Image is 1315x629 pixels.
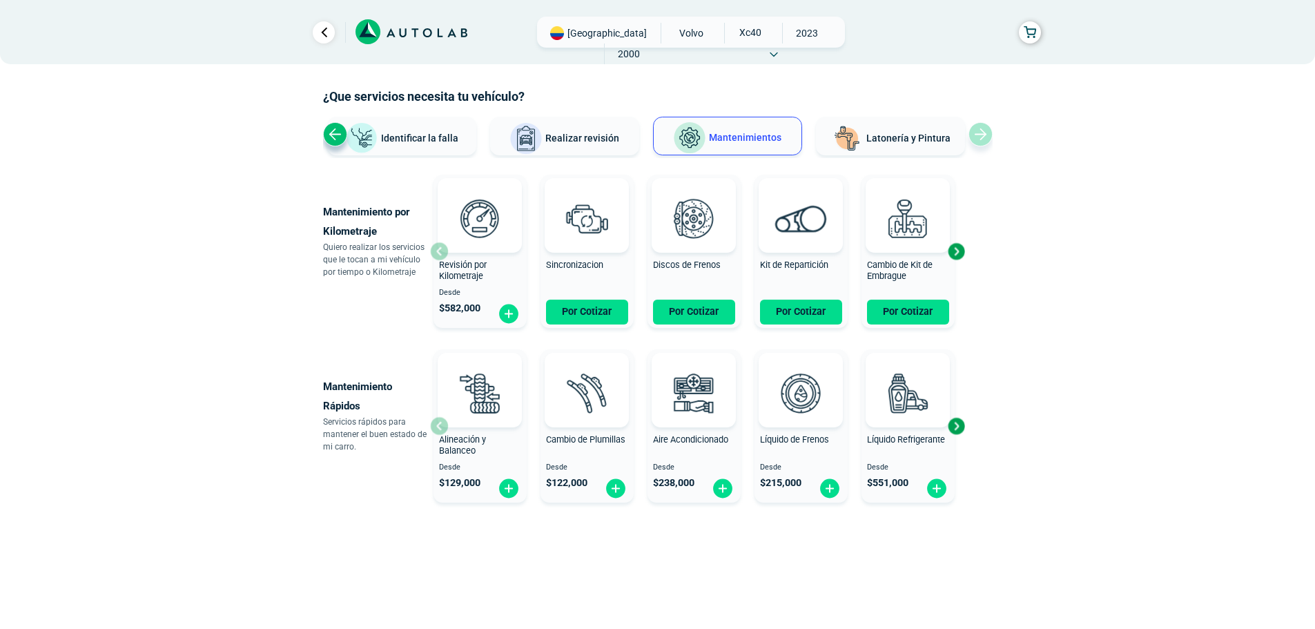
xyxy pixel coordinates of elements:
span: Desde [546,463,628,472]
img: Realizar revisión [509,122,543,155]
p: Servicios rápidos para mantener el buen estado de mi carro. [323,416,430,453]
span: $ 238,000 [653,477,694,489]
img: fi_plus-circle2.svg [819,478,841,499]
img: AD0BCuuxAAAAAElFTkSuQmCC [887,356,928,397]
img: sincronizacion-v3.svg [556,188,617,249]
img: AD0BCuuxAAAAAElFTkSuQmCC [459,356,500,397]
img: aire_acondicionado-v3.svg [663,362,724,423]
span: Mantenimientos [709,132,781,143]
button: Por Cotizar [546,300,628,325]
span: Desde [760,463,842,472]
p: Mantenimiento Rápidos [323,377,430,416]
img: AD0BCuuxAAAAAElFTkSuQmCC [566,356,607,397]
img: AD0BCuuxAAAAAElFTkSuQmCC [566,181,607,222]
span: Cambio de Plumillas [546,434,625,445]
span: Alineación y Balanceo [439,434,486,456]
button: Líquido Refrigerante Desde $551,000 [861,349,955,503]
span: [GEOGRAPHIC_DATA] [567,26,647,40]
span: Líquido Refrigerante [867,434,945,445]
img: liquido_refrigerante-v3.svg [877,362,938,423]
img: AD0BCuuxAAAAAElFTkSuQmCC [780,181,821,222]
button: Líquido de Frenos Desde $215,000 [754,349,848,503]
button: Aire Acondicionado Desde $238,000 [647,349,741,503]
span: Discos de Frenos [653,260,721,270]
img: fi_plus-circle2.svg [498,303,520,325]
button: Por Cotizar [867,300,949,325]
span: $ 582,000 [439,302,480,314]
div: Previous slide [323,122,347,146]
img: fi_plus-circle2.svg [605,478,627,499]
img: plumillas-v3.svg [556,362,617,423]
button: Cambio de Plumillas Desde $122,000 [540,349,634,503]
img: revision_por_kilometraje-v3.svg [449,188,510,249]
img: fi_plus-circle2.svg [498,478,520,499]
img: correa_de_reparticion-v3.svg [775,205,827,232]
img: kit_de_embrague-v3.svg [877,188,938,249]
img: liquido_frenos-v3.svg [770,362,831,423]
img: AD0BCuuxAAAAAElFTkSuQmCC [673,181,714,222]
span: Kit de Repartición [760,260,828,270]
span: $ 551,000 [867,477,908,489]
span: Desde [439,289,521,298]
h2: ¿Que servicios necesita tu vehículo? [323,88,993,106]
button: Revisión por Kilometraje Desde $582,000 [434,175,527,328]
button: Latonería y Pintura [816,117,965,155]
button: Cambio de Kit de Embrague Por Cotizar [861,175,955,328]
p: Quiero realizar los servicios que le tocan a mi vehículo por tiempo o Kilometraje [323,241,430,278]
span: Líquido de Frenos [760,434,829,445]
img: frenos2-v3.svg [663,188,724,249]
span: VOLVO [667,23,716,43]
img: Mantenimientos [673,122,706,155]
img: AD0BCuuxAAAAAElFTkSuQmCC [780,356,821,397]
span: Desde [439,463,521,472]
a: Ir al paso anterior [313,21,335,43]
button: Por Cotizar [653,300,735,325]
button: Kit de Repartición Por Cotizar [754,175,848,328]
button: Mantenimientos [653,117,802,155]
span: Sincronizacion [546,260,603,270]
div: Next slide [946,241,966,262]
span: Latonería y Pintura [866,133,951,144]
button: Discos de Frenos Por Cotizar [647,175,741,328]
span: Desde [653,463,735,472]
img: alineacion_y_balanceo-v3.svg [449,362,510,423]
img: AD0BCuuxAAAAAElFTkSuQmCC [673,356,714,397]
img: Identificar la falla [345,122,378,155]
button: Alineación y Balanceo Desde $129,000 [434,349,527,503]
span: $ 122,000 [546,477,587,489]
span: Identificar la falla [381,132,458,143]
button: Sincronizacion Por Cotizar [540,175,634,328]
img: Latonería y Pintura [830,122,864,155]
span: $ 215,000 [760,477,801,489]
span: Desde [867,463,949,472]
span: 2023 [783,23,832,43]
img: AD0BCuuxAAAAAElFTkSuQmCC [887,181,928,222]
span: XC40 [725,23,774,42]
img: fi_plus-circle2.svg [926,478,948,499]
span: Revisión por Kilometraje [439,260,487,282]
span: 2000 [605,43,654,64]
span: $ 129,000 [439,477,480,489]
span: Realizar revisión [545,133,619,144]
p: Mantenimiento por Kilometraje [323,202,430,241]
button: Por Cotizar [760,300,842,325]
div: Next slide [946,416,966,436]
img: AD0BCuuxAAAAAElFTkSuQmCC [459,181,500,222]
button: Realizar revisión [490,117,639,155]
span: Cambio de Kit de Embrague [867,260,933,282]
img: fi_plus-circle2.svg [712,478,734,499]
button: Identificar la falla [327,117,476,155]
span: Aire Acondicionado [653,434,728,445]
img: Flag of COLOMBIA [550,26,564,40]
